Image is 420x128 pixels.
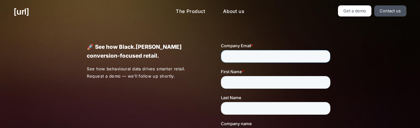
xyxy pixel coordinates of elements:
[338,5,372,16] a: Get a demo
[218,5,249,18] a: About us
[374,5,406,16] a: Contact us
[87,42,199,60] p: 🚀 See how Black.[PERSON_NAME] conversion-focused retail.
[171,5,210,18] a: The Product
[87,65,199,80] p: See how behavioural data drives smarter retail. Request a demo — we’ll follow up shortly.
[14,5,29,18] a: [URL]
